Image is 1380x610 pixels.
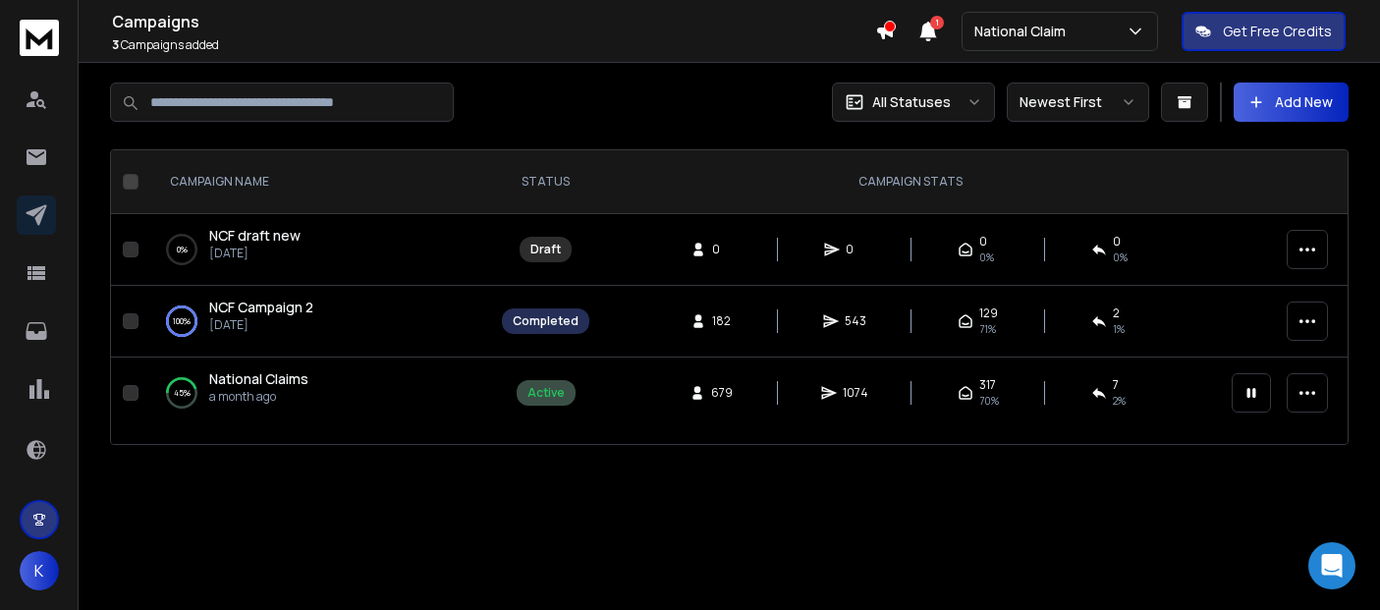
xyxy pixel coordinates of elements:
[711,385,733,401] span: 679
[20,551,59,590] button: K
[712,313,732,329] span: 182
[1113,377,1119,393] span: 7
[527,385,565,401] div: Active
[209,298,313,317] a: NCF Campaign 2
[112,37,875,53] p: Campaigns added
[209,389,308,405] p: a month ago
[601,150,1220,214] th: CAMPAIGN STATS
[146,214,490,286] td: 0%NCF draft new[DATE]
[173,311,191,331] p: 100 %
[209,226,301,246] a: NCF draft new
[872,92,951,112] p: All Statuses
[979,305,998,321] span: 129
[174,383,191,403] p: 45 %
[979,250,994,265] span: 0%
[974,22,1074,41] p: National Claim
[979,377,996,393] span: 317
[1113,305,1120,321] span: 2
[845,313,866,329] span: 543
[177,240,188,259] p: 0 %
[843,385,868,401] span: 1074
[112,10,875,33] h1: Campaigns
[112,36,119,53] span: 3
[20,20,59,56] img: logo
[513,313,579,329] div: Completed
[1182,12,1346,51] button: Get Free Credits
[146,150,490,214] th: CAMPAIGN NAME
[209,317,313,333] p: [DATE]
[490,150,601,214] th: STATUS
[1113,250,1128,265] span: 0%
[209,298,313,316] span: NCF Campaign 2
[146,358,490,429] td: 45%National Claimsa month ago
[209,369,308,388] span: National Claims
[979,321,996,337] span: 71 %
[979,234,987,250] span: 0
[1007,83,1149,122] button: Newest First
[1234,83,1349,122] button: Add New
[930,16,944,29] span: 1
[209,226,301,245] span: NCF draft new
[712,242,732,257] span: 0
[1113,321,1125,337] span: 1 %
[979,393,999,409] span: 70 %
[146,286,490,358] td: 100%NCF Campaign 2[DATE]
[846,242,865,257] span: 0
[1223,22,1332,41] p: Get Free Credits
[1308,542,1355,589] div: Open Intercom Messenger
[209,369,308,389] a: National Claims
[1113,393,1126,409] span: 2 %
[209,246,301,261] p: [DATE]
[530,242,561,257] div: Draft
[1113,234,1121,250] span: 0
